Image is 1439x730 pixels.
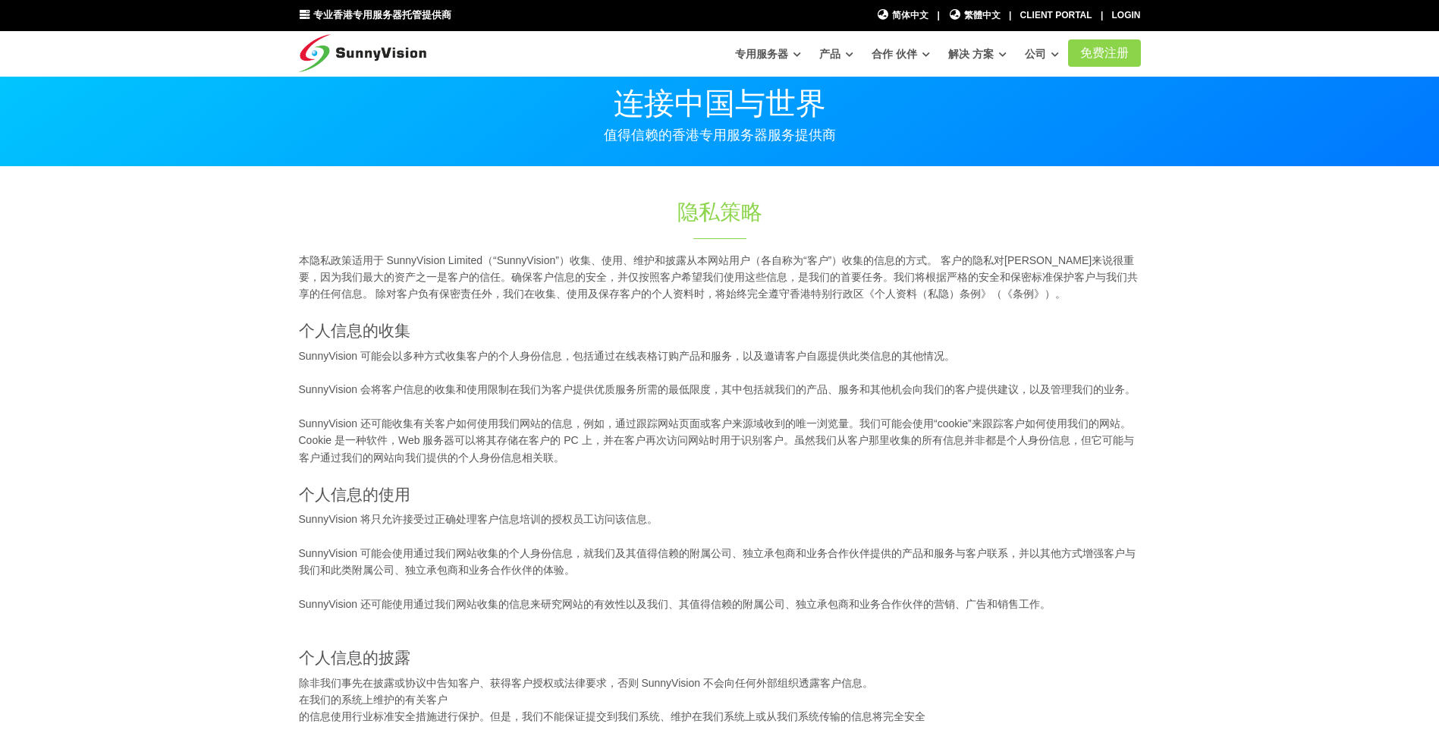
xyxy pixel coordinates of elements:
font: 合作 伙伴 [872,48,917,60]
li: | [1009,8,1011,23]
font: 专用服务器 [735,48,788,60]
li: | [1101,8,1103,23]
font: 值得信赖的香港专用服务器服务提供商 [604,127,836,143]
a: 免费注册 [1068,39,1141,67]
font: 本隐私政策适用于 SunnyVision Limited（“SunnyVision”）收集、使用、维护和披露从本网站用户（各自称为“客户”）收集的信息的方式。 客户的隐私对[PERSON_NAM... [299,254,1138,300]
font: 简体中文 [892,10,928,20]
a: 专用服务器 [735,40,801,68]
font: SunnyVision 可能会以多种方式收集客户的个人身份信息，包括通过在线表格订购产品和服务，以及邀请客户自愿提供此类信息的其他情况。 SunnyVision 会将客户信息的收集和使用限制在我... [299,350,1136,464]
p: 连接中国与世界 [299,88,1141,118]
h1: 隐私策略 [460,197,979,227]
font: 产品 [819,48,840,60]
a: Client Portal [1020,10,1092,20]
font: 公司 [1025,48,1046,60]
a: 合作 伙伴 [872,40,930,68]
a: 简体中文 [877,8,929,23]
h4: 个人信息的收集 [299,319,1141,341]
a: 产品 [819,40,853,68]
font: SunnyVision 将只允许接受过正确处理客户信息培训的授权员工访问该信息。 SunnyVision 可能会使用通过我们网站收集的个人身份信息，就我们及其值得信赖的附属公司、独立承包商和业务... [299,513,1136,610]
a: 公司 [1025,40,1059,68]
h4: 个人信息的使用 [299,483,1141,505]
font: 繁體中文 [964,10,1001,20]
span: 专业香港专用服务器托管提供商 [313,9,451,20]
a: Login [1112,10,1141,20]
a: 繁體中文 [948,8,1001,23]
a: 解决 方案 [948,40,1007,68]
font: 解决 方案 [948,48,994,60]
li: | [937,8,939,23]
h4: 个人信息的披露 [299,647,1141,669]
